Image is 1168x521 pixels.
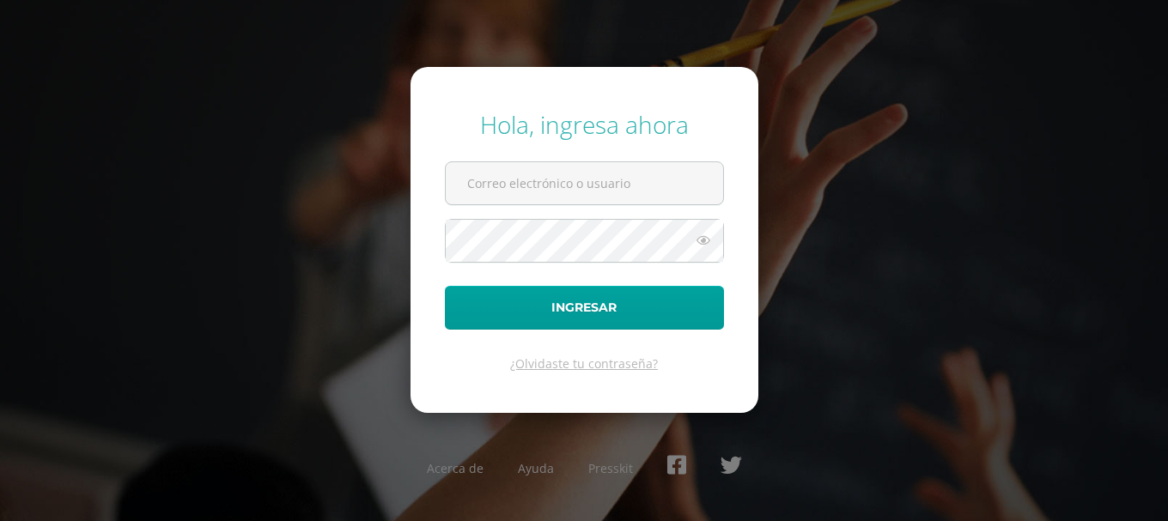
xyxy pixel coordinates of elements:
[445,286,724,330] button: Ingresar
[446,162,723,204] input: Correo electrónico o usuario
[588,460,633,476] a: Presskit
[427,460,484,476] a: Acerca de
[518,460,554,476] a: Ayuda
[510,355,658,372] a: ¿Olvidaste tu contraseña?
[445,108,724,141] div: Hola, ingresa ahora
